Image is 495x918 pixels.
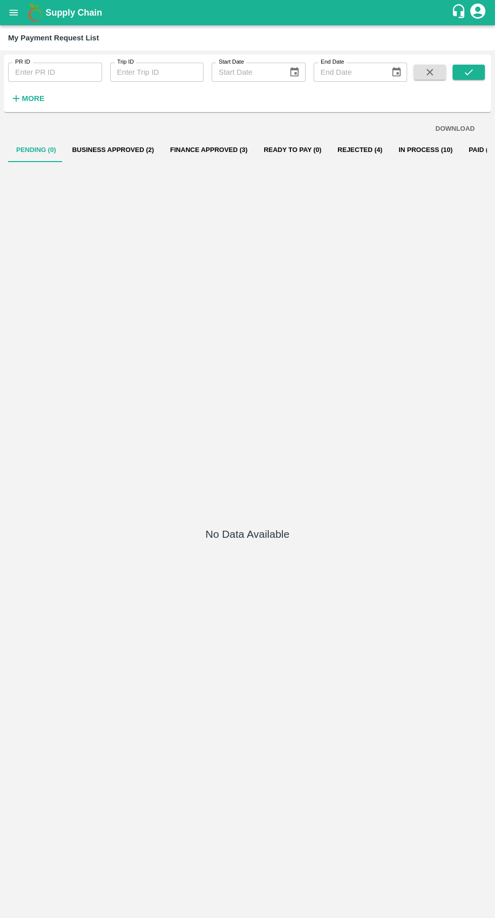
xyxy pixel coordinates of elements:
[469,2,487,23] div: account of current user
[329,138,390,162] button: Rejected (4)
[45,8,102,18] b: Supply Chain
[64,138,162,162] button: Business Approved (2)
[256,138,329,162] button: Ready To Pay (0)
[387,63,406,82] button: Choose date
[162,138,256,162] button: Finance Approved (3)
[219,58,244,66] label: Start Date
[431,120,479,138] button: DOWNLOAD
[321,58,344,66] label: End Date
[8,90,47,107] button: More
[390,138,461,162] button: In Process (10)
[110,63,204,82] input: Enter Trip ID
[22,94,44,103] strong: More
[451,4,469,22] div: customer-support
[8,138,64,162] button: Pending (0)
[8,31,99,44] div: My Payment Request List
[314,63,383,82] input: End Date
[25,3,45,23] img: logo
[45,6,451,20] a: Supply Chain
[117,58,134,66] label: Trip ID
[206,527,289,541] h5: No Data Available
[8,63,102,82] input: Enter PR ID
[15,58,30,66] label: PR ID
[2,1,25,24] button: open drawer
[212,63,281,82] input: Start Date
[285,63,304,82] button: Choose date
